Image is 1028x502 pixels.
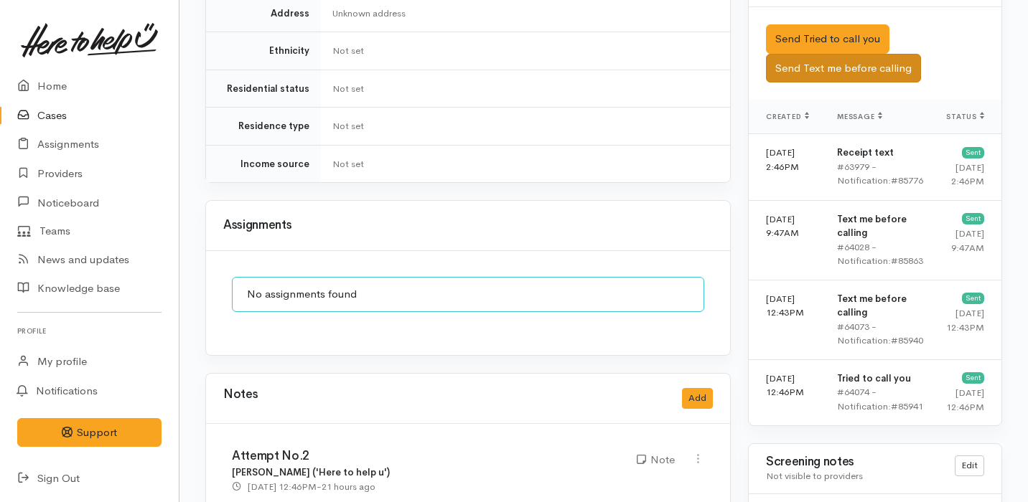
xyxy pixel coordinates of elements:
[766,455,938,469] h3: Screening notes
[946,306,984,334] div: [DATE] 12:43PM
[749,359,826,425] td: [DATE] 12:46PM
[946,227,984,255] div: [DATE] 9:47AM
[766,24,889,54] button: Send Tried to call you
[206,32,321,70] td: Ethnicity
[946,112,984,121] span: Status
[749,134,826,201] td: [DATE] 2:46PM
[946,386,984,414] div: [DATE] 12:46PM
[766,112,809,121] span: Created
[637,452,675,468] div: Note
[682,388,713,409] button: Add
[955,455,984,476] a: Edit
[749,280,826,359] td: [DATE] 12:43PM
[837,385,923,413] div: #64074 - Notification:#85941
[837,240,923,268] div: #64028 - Notification:#85863
[17,321,162,341] h6: Profile
[223,388,258,409] h3: Notes
[962,213,984,224] div: Sent
[332,120,364,132] span: Not set
[232,479,375,494] div: -
[232,277,704,312] div: No assignments found
[206,70,321,108] td: Residential status
[332,82,364,95] span: Not set
[223,219,713,232] h3: Assignments
[837,372,911,384] b: Tried to call you
[766,54,921,83] button: Send Text me before calling
[837,112,882,121] span: Message
[332,158,364,170] span: Not set
[332,6,713,21] div: Unknown address
[962,372,984,384] div: Sent
[837,160,923,188] div: #63979 - Notification:#85776
[749,200,826,280] td: [DATE] 9:47AM
[837,146,894,158] b: Receipt text
[232,466,390,478] b: [PERSON_NAME] ('Here to help u')
[232,450,620,463] h3: Attempt No.2
[837,293,907,319] b: Text me before calling
[946,161,984,189] div: [DATE] 2:46PM
[766,469,938,483] div: Not visible to providers
[962,293,984,304] div: Sent
[206,108,321,146] td: Residence type
[332,44,364,57] span: Not set
[322,480,375,493] time: 21 hours ago
[206,145,321,182] td: Income source
[837,320,923,348] div: #64073 - Notification:#85940
[837,213,907,240] b: Text me before calling
[17,418,162,447] button: Support
[962,147,984,158] div: Sent
[248,480,317,493] time: [DATE] 12:46PM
